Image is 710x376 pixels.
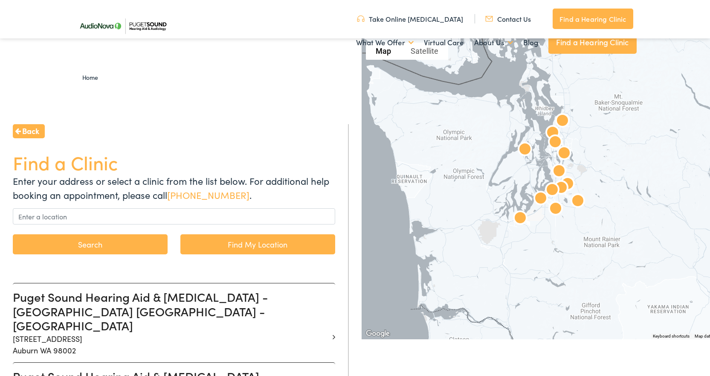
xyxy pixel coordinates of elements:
[357,14,365,23] img: utility icon
[474,27,513,58] a: About Us
[13,290,329,356] a: Puget Sound Hearing Aid & [MEDICAL_DATA] - [GEOGRAPHIC_DATA] [GEOGRAPHIC_DATA] - [GEOGRAPHIC_DATA...
[485,14,531,23] a: Contact Us
[180,234,335,254] a: Find My Location
[13,333,329,356] p: [STREET_ADDRESS] Auburn WA 98002
[548,31,637,54] a: Find a Hearing Clinic
[13,290,329,333] h3: Puget Sound Hearing Aid & [MEDICAL_DATA] - [GEOGRAPHIC_DATA] [GEOGRAPHIC_DATA] - [GEOGRAPHIC_DATA]
[82,73,102,82] a: Home
[13,124,45,138] a: Back
[167,188,249,201] a: [PHONE_NUMBER]
[13,234,168,254] button: Search
[357,14,463,23] a: Take Online [MEDICAL_DATA]
[13,151,335,174] h1: Find a Clinic
[22,125,39,137] span: Back
[553,9,633,29] a: Find a Hearing Clinic
[485,14,493,23] img: utility icon
[523,27,538,58] a: Blog
[424,27,464,58] a: Virtual Care
[13,208,335,224] input: Enter a location
[356,27,414,58] a: What We Offer
[13,174,335,202] p: Enter your address or select a clinic from the list below. For additional help booking an appoint...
